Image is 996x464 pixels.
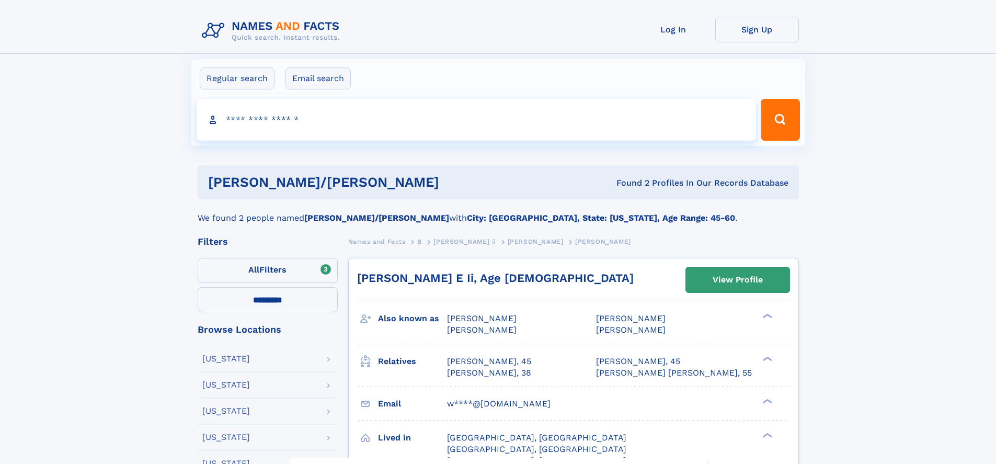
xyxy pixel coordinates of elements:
[760,432,773,438] div: ❯
[198,199,799,224] div: We found 2 people named with .
[378,429,447,447] h3: Lived in
[447,433,626,443] span: [GEOGRAPHIC_DATA], [GEOGRAPHIC_DATA]
[198,237,338,246] div: Filters
[447,444,626,454] span: [GEOGRAPHIC_DATA], [GEOGRAPHIC_DATA]
[508,235,564,248] a: [PERSON_NAME]
[198,325,338,334] div: Browse Locations
[197,99,757,141] input: search input
[447,313,517,323] span: [PERSON_NAME]
[760,355,773,362] div: ❯
[202,407,250,415] div: [US_STATE]
[433,238,496,245] span: [PERSON_NAME] ii
[304,213,449,223] b: [PERSON_NAME]/[PERSON_NAME]
[433,235,496,248] a: [PERSON_NAME] ii
[596,313,666,323] span: [PERSON_NAME]
[198,258,338,283] label: Filters
[596,356,680,367] a: [PERSON_NAME], 45
[208,176,528,189] h1: [PERSON_NAME]/[PERSON_NAME]
[715,17,799,42] a: Sign Up
[378,353,447,370] h3: Relatives
[575,238,631,245] span: [PERSON_NAME]
[202,381,250,389] div: [US_STATE]
[202,355,250,363] div: [US_STATE]
[378,395,447,413] h3: Email
[686,267,789,292] a: View Profile
[357,271,634,285] a: [PERSON_NAME] E Ii, Age [DEMOGRAPHIC_DATA]
[467,213,735,223] b: City: [GEOGRAPHIC_DATA], State: [US_STATE], Age Range: 45-60
[248,265,259,275] span: All
[447,356,531,367] a: [PERSON_NAME], 45
[760,313,773,320] div: ❯
[417,235,422,248] a: B
[348,235,406,248] a: Names and Facts
[285,67,351,89] label: Email search
[508,238,564,245] span: [PERSON_NAME]
[713,268,763,292] div: View Profile
[760,398,773,404] div: ❯
[632,17,715,42] a: Log In
[202,433,250,442] div: [US_STATE]
[761,99,799,141] button: Search Button
[200,67,274,89] label: Regular search
[378,310,447,327] h3: Also known as
[447,325,517,335] span: [PERSON_NAME]
[596,325,666,335] span: [PERSON_NAME]
[417,238,422,245] span: B
[596,367,752,379] a: [PERSON_NAME] [PERSON_NAME], 55
[447,367,531,379] a: [PERSON_NAME], 38
[528,177,788,189] div: Found 2 Profiles In Our Records Database
[198,17,348,45] img: Logo Names and Facts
